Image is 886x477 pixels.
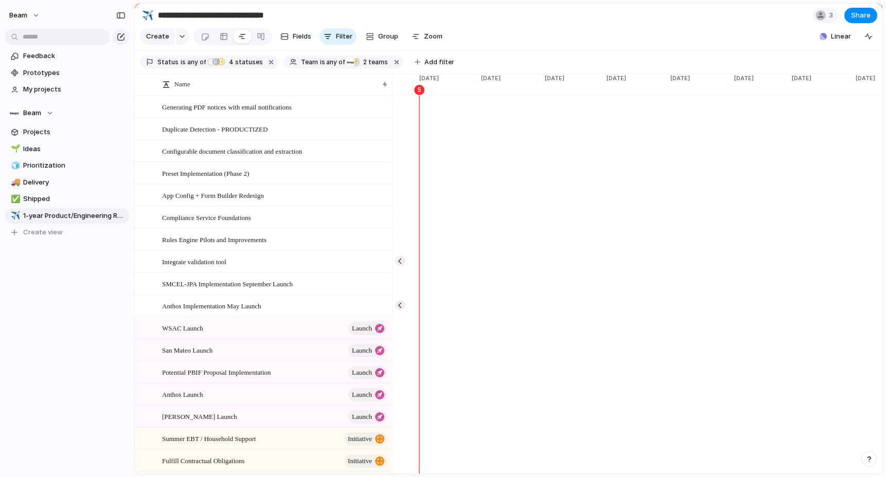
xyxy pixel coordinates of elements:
[9,10,27,21] span: Beam
[816,29,855,44] button: Linear
[162,410,237,422] span: [PERSON_NAME] Launch
[162,278,293,289] span: SMCEL-JPA Implementation September Launch
[851,10,871,21] span: Share
[301,58,318,67] span: Team
[413,74,442,83] span: [DATE]
[539,74,568,83] span: [DATE]
[336,31,352,42] span: Filter
[9,194,20,204] button: ✅
[352,365,372,380] span: launch
[5,82,129,97] a: My projects
[186,58,206,67] span: any of
[360,58,368,66] span: 2
[5,124,129,140] a: Projects
[276,28,315,45] button: Fields
[424,58,454,67] span: Add filter
[293,31,311,42] span: Fields
[162,255,226,267] span: Integrate validation tool
[207,57,265,68] button: 4 statuses
[5,158,129,173] a: 🧊Prioritization
[5,141,129,157] a: 🌱Ideas
[11,193,18,205] div: ✅
[348,366,387,379] button: launch
[157,58,179,67] span: Status
[146,31,169,42] span: Create
[162,101,292,113] span: Generating PDF notices with email notifications
[162,300,261,311] span: Anthos Implementation May Launch
[348,432,372,446] span: initiative
[11,143,18,155] div: 🌱
[162,145,302,157] span: Configurable document classification and extraction
[23,227,63,237] span: Create view
[162,233,267,245] span: Rules Engine Pilots and Improvements
[728,74,757,83] span: [DATE]
[23,144,126,154] span: Ideas
[378,31,398,42] span: Group
[5,208,129,224] a: ✈️1-year Product/Engineering Roadmap
[424,31,442,42] span: Zoom
[23,51,126,61] span: Feedback
[23,177,126,188] span: Delivery
[409,55,460,69] button: Add filter
[352,343,372,358] span: launch
[348,388,387,401] button: launch
[23,194,126,204] span: Shipped
[407,28,447,45] button: Zoom
[162,366,271,378] span: Potential PBIF Proposal Implementation
[179,57,208,68] button: isany of
[11,210,18,222] div: ✈️
[475,74,504,83] span: [DATE]
[11,160,18,172] div: 🧊
[9,177,20,188] button: 🚚
[162,189,264,201] span: App Config + Form Builder Redesign
[23,160,126,171] span: Prioritization
[181,58,186,67] span: is
[11,176,18,188] div: 🚚
[352,410,372,424] span: launch
[162,167,249,179] span: Preset Implementation (Phase 2)
[352,388,372,402] span: launch
[23,84,126,95] span: My projects
[142,8,153,22] div: ✈️
[23,127,126,137] span: Projects
[361,28,403,45] button: Group
[5,175,129,190] a: 🚚Delivery
[5,48,129,64] a: Feedback
[9,144,20,154] button: 🌱
[348,410,387,424] button: launch
[348,322,387,335] button: launch
[600,74,629,83] span: [DATE]
[414,85,424,95] div: 5
[162,454,244,466] span: Fulfill Contractual Obligations
[348,454,372,468] span: initiative
[360,58,388,67] span: teams
[5,191,129,207] a: ✅Shipped
[829,10,836,21] span: 3
[786,74,814,83] span: [DATE]
[162,211,251,223] span: Compliance Service Foundations
[162,344,212,356] span: San Mateo Launch
[162,432,256,444] span: Summer EBT / Household Support
[352,321,372,336] span: launch
[320,28,357,45] button: Filter
[351,58,360,66] div: ⚡
[5,7,45,24] button: Beam
[226,58,263,67] span: statuses
[320,58,325,67] span: is
[226,58,235,66] span: 4
[849,74,878,83] span: [DATE]
[348,344,387,357] button: launch
[23,211,126,221] span: 1-year Product/Engineering Roadmap
[162,388,203,400] span: Anthos Launch
[139,7,156,24] button: ✈️
[140,28,174,45] button: Create
[5,65,129,81] a: Prototypes
[162,123,268,135] span: Duplicate Detection - PRODUCTIZED
[23,108,41,118] span: Beam
[844,8,877,23] button: Share
[318,57,347,68] button: isany of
